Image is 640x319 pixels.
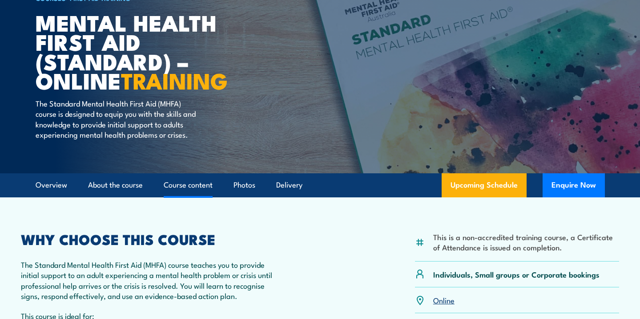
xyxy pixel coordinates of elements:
button: Enquire Now [543,173,605,197]
h1: Mental Health First Aid (Standard) – Online [36,12,255,90]
p: The Standard Mental Health First Aid (MHFA) course teaches you to provide initial support to an a... [21,259,280,301]
p: The Standard Mental Health First Aid (MHFA) course is designed to equip you with the skills and k... [36,98,198,140]
p: Individuals, Small groups or Corporate bookings [433,269,600,279]
a: Overview [36,173,67,197]
a: Online [433,294,455,305]
a: Upcoming Schedule [442,173,527,197]
strong: TRAINING [121,63,228,97]
h2: WHY CHOOSE THIS COURSE [21,233,280,245]
a: About the course [88,173,143,197]
a: Course content [164,173,213,197]
li: This is a non-accredited training course, a Certificate of Attendance is issued on completion. [433,232,619,253]
a: Photos [233,173,255,197]
a: Delivery [276,173,302,197]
